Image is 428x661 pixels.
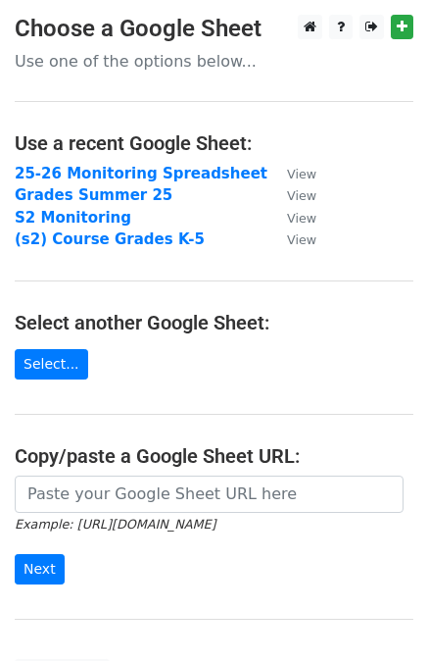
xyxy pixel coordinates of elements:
[15,186,172,204] a: Grades Summer 25
[15,517,215,532] small: Example: [URL][DOMAIN_NAME]
[15,230,205,248] a: (s2) Course Grades K-5
[287,167,316,181] small: View
[15,476,404,513] input: Paste your Google Sheet URL here
[15,311,413,334] h4: Select another Google Sheet:
[267,186,316,204] a: View
[267,209,316,227] a: View
[15,554,65,585] input: Next
[15,131,413,155] h4: Use a recent Google Sheet:
[15,444,413,468] h4: Copy/paste a Google Sheet URL:
[287,232,316,247] small: View
[15,165,267,182] a: 25-26 Monitoring Spreadsheet
[15,51,413,72] p: Use one of the options below...
[15,349,88,380] a: Select...
[15,15,413,43] h3: Choose a Google Sheet
[15,209,131,227] a: S2 Monitoring
[287,188,316,203] small: View
[267,165,316,182] a: View
[287,211,316,226] small: View
[267,230,316,248] a: View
